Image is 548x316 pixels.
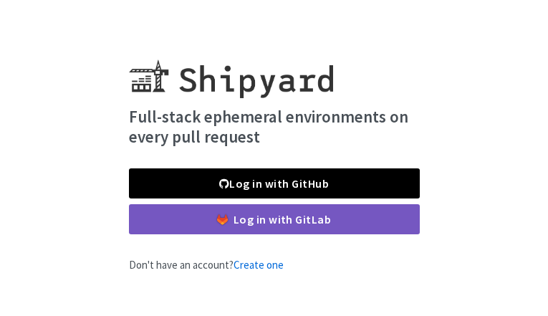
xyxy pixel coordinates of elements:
h4: Full-stack ephemeral environments on every pull request [129,107,420,146]
img: Shipyard logo [129,42,333,98]
img: gitlab-color.svg [217,214,228,225]
a: Log in with GitHub [129,168,420,198]
a: Create one [234,258,284,272]
span: Don't have an account? [129,258,284,272]
a: Log in with GitLab [129,204,420,234]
